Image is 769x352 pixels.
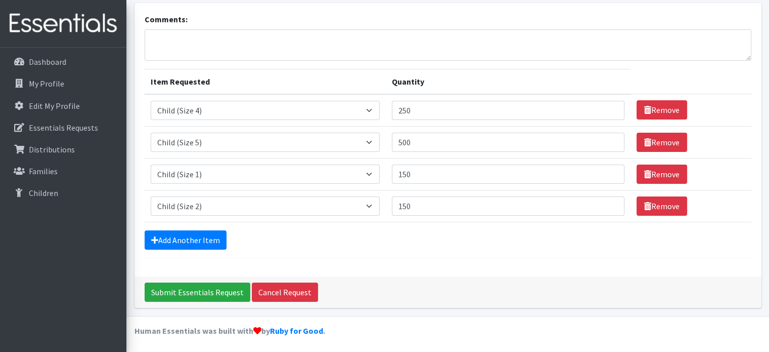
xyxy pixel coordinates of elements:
a: Ruby for Good [270,326,323,336]
strong: Human Essentials was built with by . [134,326,325,336]
p: Dashboard [29,57,66,67]
a: Distributions [4,139,122,160]
p: Families [29,166,58,176]
a: Remove [637,197,687,216]
label: Comments: [145,13,188,25]
a: Cancel Request [252,283,318,302]
a: Families [4,161,122,181]
input: Submit Essentials Request [145,283,250,302]
p: My Profile [29,79,64,89]
p: Children [29,188,58,198]
p: Distributions [29,144,75,154]
a: Essentials Requests [4,118,122,138]
a: Remove [637,100,687,120]
a: Add Another Item [145,230,227,250]
a: Edit My Profile [4,96,122,116]
a: Remove [637,133,687,152]
th: Quantity [386,69,630,94]
img: HumanEssentials [4,7,122,41]
th: Item Requested [145,69,386,94]
a: Dashboard [4,52,122,72]
p: Edit My Profile [29,101,80,111]
p: Essentials Requests [29,123,98,133]
a: Children [4,183,122,203]
a: My Profile [4,73,122,94]
a: Remove [637,165,687,184]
